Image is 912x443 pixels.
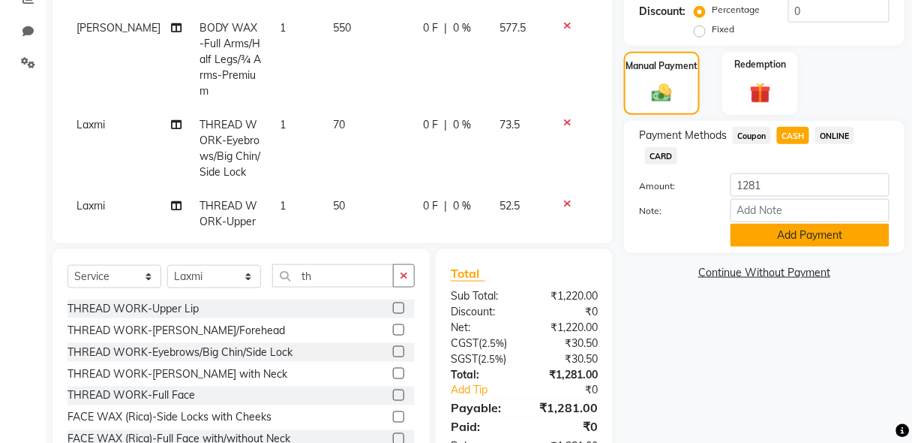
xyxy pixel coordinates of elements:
[743,80,778,107] img: _gift.svg
[639,128,727,143] span: Payment Methods
[524,336,609,351] div: ₹30.50
[628,179,718,193] label: Amount:
[499,118,520,131] span: 73.5
[423,20,438,36] span: 0 F
[730,224,889,247] button: Add Payment
[67,323,285,339] div: THREAD WORK-[PERSON_NAME]/Forehead
[524,399,609,417] div: ₹1,281.00
[67,301,199,317] div: THREAD WORK-Upper Lip
[481,337,504,349] span: 2.5%
[444,20,447,36] span: |
[451,266,485,282] span: Total
[67,388,195,404] div: THREAD WORK-Full Face
[733,127,771,144] span: Coupon
[280,21,286,35] span: 1
[439,304,524,320] div: Discount:
[76,118,105,131] span: Laxmi
[627,265,901,281] a: Continue Without Payment
[646,82,678,104] img: _cash.svg
[453,20,471,36] span: 0 %
[67,410,271,426] div: FACE WAX (Rica)-Side Locks with Cheeks
[423,117,438,133] span: 0 F
[423,198,438,214] span: 0 F
[439,351,524,367] div: ( )
[280,199,286,212] span: 1
[67,345,292,360] div: THREAD WORK-Eyebrows/Big Chin/Side Lock
[76,199,105,212] span: Laxmi
[538,383,609,399] div: ₹0
[524,351,609,367] div: ₹30.50
[199,21,261,98] span: BODY WAX-Full Arms/Half Legs/¾ Arms-Premium
[439,320,524,336] div: Net:
[499,21,526,35] span: 577.5
[453,117,471,133] span: 0 %
[815,127,854,144] span: ONLINE
[777,127,809,144] span: CASH
[626,59,698,73] label: Manual Payment
[645,147,677,164] span: CARD
[439,367,524,383] div: Total:
[524,418,609,436] div: ₹0
[734,58,786,71] label: Redemption
[499,199,520,212] span: 52.5
[712,3,760,17] label: Percentage
[730,173,889,197] input: Amount
[199,118,260,179] span: THREAD WORK-Eyebrows/Big Chin/Side Lock
[333,199,345,212] span: 50
[524,304,609,320] div: ₹0
[481,353,503,365] span: 2.5%
[439,383,538,399] a: Add Tip
[333,21,351,35] span: 550
[439,288,524,304] div: Sub Total:
[451,352,478,366] span: SGST
[76,21,160,35] span: [PERSON_NAME]
[439,336,524,351] div: ( )
[67,366,287,382] div: THREAD WORK-[PERSON_NAME] with Neck
[628,204,718,218] label: Note:
[333,118,345,131] span: 70
[280,118,286,131] span: 1
[730,199,889,222] input: Add Note
[444,117,447,133] span: |
[272,264,394,288] input: Search or Scan
[712,23,734,36] label: Fixed
[524,367,609,383] div: ₹1,281.00
[439,418,524,436] div: Paid:
[524,288,609,304] div: ₹1,220.00
[524,320,609,336] div: ₹1,220.00
[199,199,257,244] span: THREAD WORK-Upper Lip
[453,198,471,214] span: 0 %
[639,4,685,20] div: Discount:
[444,198,447,214] span: |
[451,336,478,350] span: CGST
[439,399,524,417] div: Payable:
